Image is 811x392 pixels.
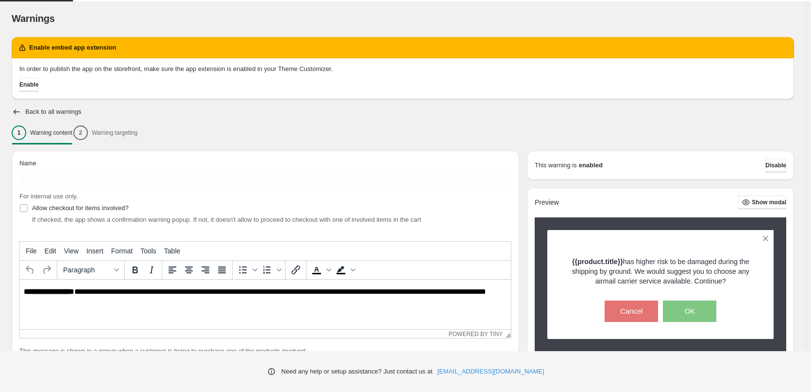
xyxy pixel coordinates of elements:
a: Powered by Tiny [449,331,503,338]
span: If checked, the app shows a confirmation warning popup. If not, it doesn't allow to proceed to ch... [32,216,421,223]
span: Paragraph [63,266,111,274]
button: Redo [38,262,55,278]
button: Italic [143,262,160,278]
button: Cancel [605,301,658,322]
span: Tools [140,247,156,255]
button: Undo [22,262,38,278]
button: Insert/edit link [287,262,304,278]
h2: Enable embed app extension [29,43,116,53]
span: View [64,247,79,255]
div: Numbered list [259,262,283,278]
p: This message is shown in a popup when a customer is trying to purchase one of the products involved: [19,346,511,356]
button: Align right [197,262,214,278]
span: Format [111,247,133,255]
div: 1 [12,125,26,140]
button: 1Warning content [12,123,72,143]
strong: {{product.title}} [572,258,623,266]
h2: Preview [535,198,559,207]
div: Text color [308,262,333,278]
button: Enable [19,78,38,91]
button: Align left [164,262,181,278]
button: Align center [181,262,197,278]
span: Show modal [752,198,786,206]
span: Warnings [12,13,55,24]
iframe: Rich Text Area [20,280,511,329]
span: Name [19,160,36,167]
div: Bullet list [235,262,259,278]
p: This warning is [535,160,577,170]
p: Warning content [30,129,72,137]
button: OK [663,301,716,322]
button: Formats [59,262,122,278]
span: Insert [86,247,103,255]
button: Justify [214,262,230,278]
span: Edit [45,247,56,255]
h2: Back to all warnings [25,108,82,116]
span: Allow checkout for items involved? [32,204,129,212]
span: Table [164,247,180,255]
p: has higher risk to be damaged during the shipping by ground. We would suggest you to choose any a... [564,257,757,286]
strong: enabled [579,160,603,170]
span: For internal use only. [19,193,78,200]
button: Show modal [738,196,786,209]
button: Disable [765,159,786,172]
span: Disable [765,161,786,169]
div: Background color [333,262,357,278]
a: [EMAIL_ADDRESS][DOMAIN_NAME] [438,367,544,376]
button: Bold [127,262,143,278]
span: Enable [19,81,38,89]
span: File [26,247,37,255]
p: In order to publish the app on the storefront, make sure the app extension is enabled in your The... [19,64,786,74]
div: Resize [503,330,511,338]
